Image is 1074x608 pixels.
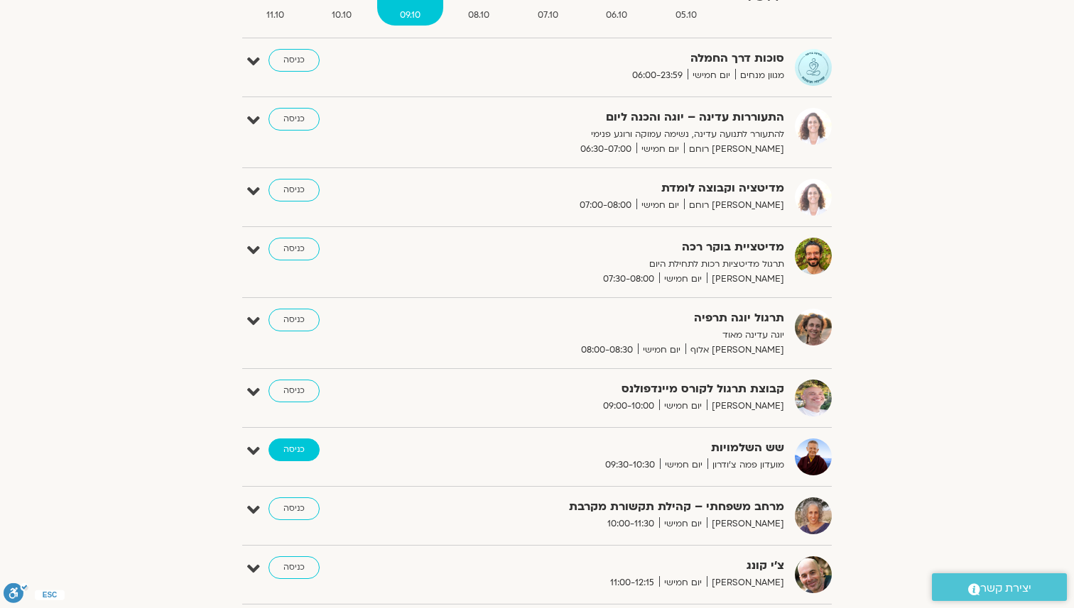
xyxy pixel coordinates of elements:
strong: מדיטציית בוקר רכה [436,238,784,257]
span: 09:30-10:30 [600,458,660,472]
span: 07:30-08:00 [598,272,659,287]
span: [PERSON_NAME] רוחם [684,142,784,157]
span: 11:00-12:15 [605,575,659,590]
span: 09:00-10:00 [598,399,659,414]
p: תרגול מדיטציות רכות לתחילת היום [436,257,784,272]
strong: סוכות דרך החמלה [436,49,784,68]
strong: צ'י קונג [436,556,784,575]
a: כניסה [268,238,320,260]
strong: תרגול יוגה תרפיה [436,309,784,328]
a: כניסה [268,309,320,331]
span: [PERSON_NAME] רוחם [684,198,784,213]
span: 11.10 [244,8,307,23]
strong: התעוררות עדינה – יוגה והכנה ליום [436,108,784,127]
span: יום חמישי [659,399,707,414]
a: כניסה [268,438,320,461]
span: [PERSON_NAME] [707,272,784,287]
span: 06:30-07:00 [575,142,636,157]
strong: מרחב משפחתי – קהילת תקשורת מקרבת [436,497,784,516]
a: כניסה [268,556,320,579]
span: [PERSON_NAME] [707,399,784,414]
span: 09.10 [377,8,443,23]
span: יום חמישי [659,272,707,287]
span: [PERSON_NAME] אלוף [685,343,784,358]
span: יום חמישי [688,68,735,83]
span: 06.10 [584,8,651,23]
span: 06:00-23:59 [627,68,688,83]
span: 07:00-08:00 [575,198,636,213]
a: כניסה [268,108,320,131]
span: יום חמישי [659,516,707,531]
span: 10.10 [310,8,375,23]
span: 07.10 [515,8,581,23]
a: כניסה [268,49,320,72]
span: יצירת קשר [980,579,1031,598]
p: להתעורר לתנועה עדינה, נשימה עמוקה ורוגע פנימי [436,127,784,142]
strong: שש השלמויות [436,438,784,458]
strong: מדיטציה וקבוצה לומדת [436,179,784,198]
span: 08:00-08:30 [576,343,638,358]
span: [PERSON_NAME] [707,516,784,531]
span: 05.10 [653,8,720,23]
strong: קבוצת תרגול לקורס מיינדפולנס [436,380,784,399]
span: יום חמישי [638,343,685,358]
span: מועדון פמה צ'ודרון [707,458,784,472]
span: יום חמישי [659,575,707,590]
span: יום חמישי [636,198,684,213]
span: יום חמישי [636,142,684,157]
span: 08.10 [446,8,513,23]
a: כניסה [268,497,320,520]
span: 10:00-11:30 [602,516,659,531]
a: כניסה [268,179,320,201]
p: יוגה עדינה מאוד [436,328,784,343]
span: [PERSON_NAME] [707,575,784,590]
a: יצירת קשר [932,573,1067,601]
span: יום חמישי [660,458,707,472]
a: כניסה [268,380,320,402]
span: מגוון מנחים [735,68,784,83]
